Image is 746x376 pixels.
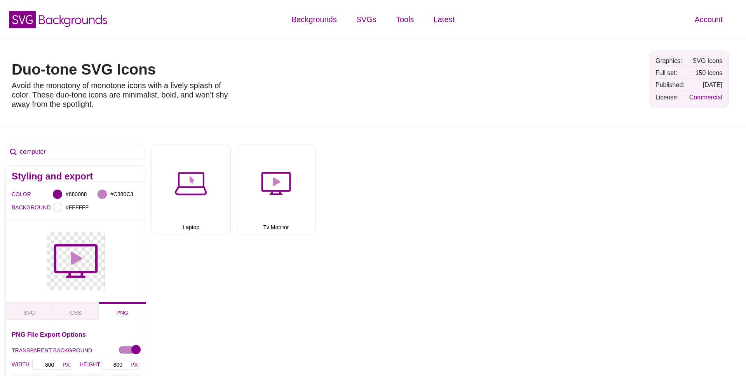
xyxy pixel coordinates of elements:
label: COLOR [12,189,21,199]
td: Published: [654,79,687,91]
a: SVGs [347,8,386,31]
label: TRANSPARENT BACKGROUND [12,345,92,355]
button: Tv Monitor [237,144,316,235]
td: 150 Icons [687,67,724,78]
td: Graphics: [654,55,687,66]
a: Backgrounds [282,8,347,31]
a: Account [685,8,732,31]
td: [DATE] [687,79,724,91]
label: HEIGHT [80,359,100,370]
label: WIDTH [12,359,31,370]
span: CSS [70,310,82,316]
label: BACKGROUND [12,202,21,212]
input: Search Icons [6,144,146,160]
a: Commercial [689,94,722,101]
h2: Styling and export [12,173,140,179]
td: Full set: [654,67,687,78]
h3: PNG File Export Options [12,331,140,338]
td: SVG Icons [687,55,724,66]
a: Latest [424,8,464,31]
span: SVG [23,310,35,316]
button: SVG [6,302,52,320]
button: Laptop [152,144,231,235]
h1: Duo-tone SVG Icons [12,62,233,77]
td: License: [654,92,687,103]
a: Tools [386,8,424,31]
p: Avoid the monotony of monotone icons with a lively splash of color. These duo-tone icons are mini... [12,81,233,109]
button: CSS [52,302,99,320]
